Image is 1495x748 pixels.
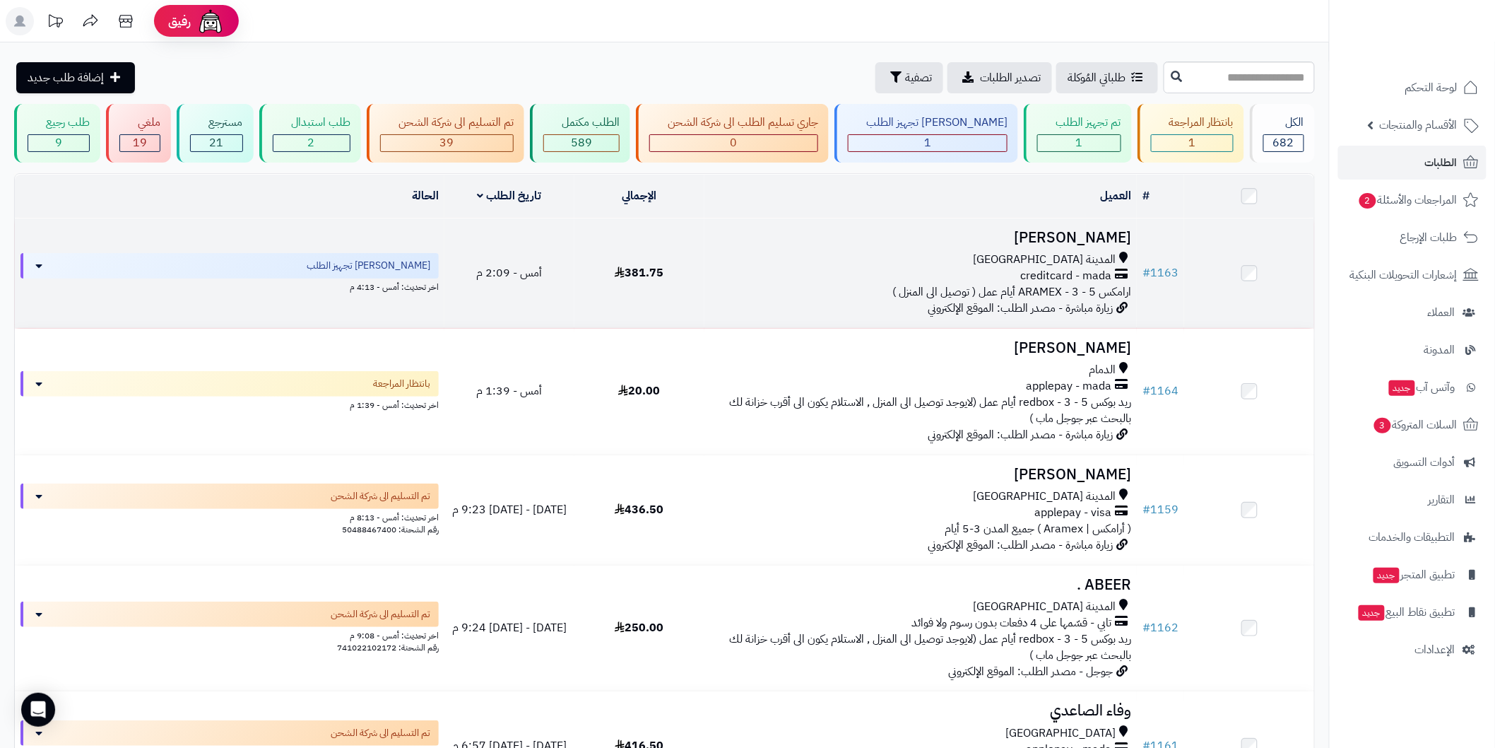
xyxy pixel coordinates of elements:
a: الحالة [412,187,439,204]
a: المدونة [1338,333,1487,367]
a: تم تجهيز الطلب 1 [1021,104,1134,163]
div: اخر تحديث: أمس - 8:13 م [20,509,439,524]
a: جاري تسليم الطلب الى شركة الشحن 0 [633,104,832,163]
span: [GEOGRAPHIC_DATA] [1005,725,1116,742]
span: جديد [1373,568,1400,583]
span: [PERSON_NAME] تجهيز الطلب [307,259,430,273]
span: بانتظار المراجعة [373,377,430,391]
span: طلبات الإرجاع [1400,228,1458,247]
div: الطلب مكتمل [543,115,620,131]
a: تحديثات المنصة [37,7,73,39]
a: لوحة التحكم [1338,71,1487,105]
span: السلات المتروكة [1373,415,1458,435]
h3: [PERSON_NAME] [710,340,1131,356]
div: 1 [849,135,1007,151]
span: ارامكس ARAMEX - 3 - 5 أيام عمل ( توصيل الى المنزل ) [892,284,1131,300]
a: بانتظار المراجعة 1 [1135,104,1247,163]
a: وآتس آبجديد [1338,370,1487,404]
div: مسترجع [190,115,242,131]
div: 1 [1038,135,1120,151]
span: # [1142,382,1150,399]
div: ملغي [119,115,160,131]
span: زيارة مباشرة - مصدر الطلب: الموقع الإلكتروني [928,426,1113,443]
a: أدوات التسويق [1338,445,1487,479]
span: 1 [1076,134,1083,151]
div: اخر تحديث: أمس - 1:39 م [20,397,439,411]
span: 250.00 [615,619,663,636]
a: الكل682 [1247,104,1318,163]
span: تم التسليم الى شركة الشحن [331,726,430,740]
span: وآتس آب [1388,378,1455,397]
button: تصفية [875,62,943,93]
h3: ABEER . [710,577,1131,593]
a: [PERSON_NAME] تجهيز الطلب 1 [832,104,1021,163]
a: تطبيق المتجرجديد [1338,558,1487,592]
span: زيارة مباشرة - مصدر الطلب: الموقع الإلكتروني [928,300,1113,317]
a: العميل [1100,187,1131,204]
span: المدينة [GEOGRAPHIC_DATA] [973,252,1116,268]
div: 9 [28,135,89,151]
span: المدينة [GEOGRAPHIC_DATA] [973,489,1116,505]
span: ريد بوكس redbox - 3 - 5 أيام عمل (لايوجد توصيل الى المنزل , الاستلام يكون الى أقرب خزانة لك بالبح... [729,394,1131,427]
span: الطلبات [1425,153,1458,173]
span: 2 [308,134,315,151]
h3: [PERSON_NAME] [710,230,1131,246]
span: تابي - قسّمها على 4 دفعات بدون رسوم ولا فوائد [911,615,1111,631]
span: 589 [571,134,592,151]
h3: وفاء الصاعدي [710,703,1131,719]
div: Open Intercom Messenger [21,693,55,727]
span: جديد [1389,380,1415,396]
div: طلب رجيع [28,115,90,131]
span: التقارير [1429,490,1455,510]
span: العملاء [1428,303,1455,322]
a: الإعدادات [1338,633,1487,667]
span: جديد [1359,605,1385,621]
a: تطبيق نقاط البيعجديد [1338,595,1487,629]
span: الأقسام والمنتجات [1380,115,1458,135]
div: [PERSON_NAME] تجهيز الطلب [848,115,1007,131]
span: المدونة [1424,340,1455,360]
div: اخر تحديث: أمس - 9:08 م [20,627,439,642]
a: طلب استبدال 2 [256,104,364,163]
a: إضافة طلب جديد [16,62,135,93]
a: السلات المتروكة3 [1338,408,1487,442]
div: 2 [273,135,350,151]
span: تطبيق المتجر [1372,565,1455,585]
span: # [1142,501,1150,518]
a: طلبات الإرجاع [1338,221,1487,255]
span: رقم الشحنة: 741022102172 [337,641,439,654]
span: تم التسليم الى شركة الشحن [331,489,430,503]
span: طلباتي المُوكلة [1068,69,1125,86]
span: رقم الشحنة: 50488467400 [342,523,439,536]
span: زيارة مباشرة - مصدر الطلب: الموقع الإلكتروني [928,537,1113,554]
a: # [1142,187,1150,204]
a: الإجمالي [622,187,657,204]
span: تم التسليم الى شركة الشحن [331,607,430,621]
a: تم التسليم الى شركة الشحن 39 [364,104,527,163]
span: [DATE] - [DATE] 9:23 م [452,501,567,518]
a: مسترجع 21 [174,104,256,163]
span: المراجعات والأسئلة [1358,190,1458,210]
div: بانتظار المراجعة [1151,115,1234,131]
span: 39 [439,134,454,151]
span: تصدير الطلبات [980,69,1041,86]
img: logo-2.png [1399,37,1482,67]
span: 21 [209,134,223,151]
span: 682 [1273,134,1294,151]
div: جاري تسليم الطلب الى شركة الشحن [649,115,818,131]
div: 0 [650,135,817,151]
span: 20.00 [618,382,660,399]
span: أمس - 2:09 م [476,264,542,281]
div: 1 [1152,135,1233,151]
span: الدمام [1089,362,1116,378]
h3: [PERSON_NAME] [710,467,1131,483]
span: إشعارات التحويلات البنكية [1350,265,1458,285]
span: # [1142,619,1150,636]
a: الطلبات [1338,146,1487,180]
span: تصفية [905,69,932,86]
span: الإعدادات [1415,640,1455,660]
span: 3 [1374,418,1391,433]
div: تم التسليم الى شركة الشحن [380,115,514,131]
a: المراجعات والأسئلة2 [1338,183,1487,217]
a: #1164 [1142,382,1178,399]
